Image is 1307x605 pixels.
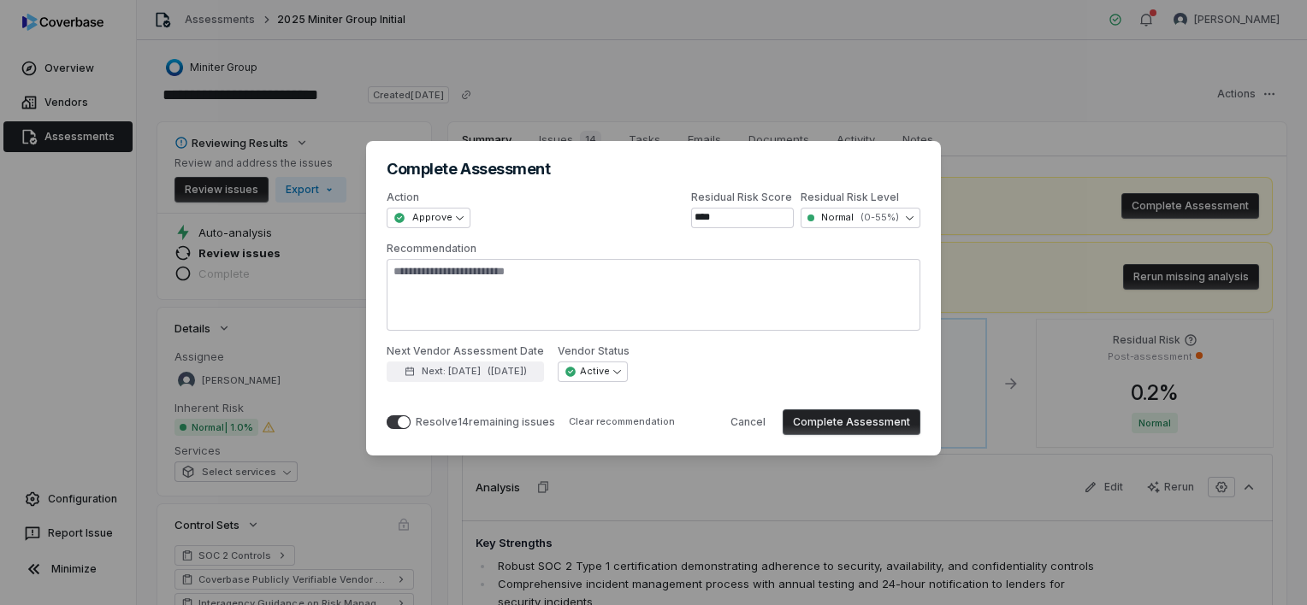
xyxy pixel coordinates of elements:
button: Resolve14remaining issues [387,415,411,429]
button: Clear recommendation [562,412,682,432]
button: Next: [DATE]([DATE]) [387,361,544,382]
label: Recommendation [387,242,920,331]
label: Action [387,191,470,204]
label: Vendor Status [558,344,630,358]
span: ( [DATE] ) [488,365,527,378]
button: Cancel [720,409,776,435]
span: Next: [DATE] [422,365,481,378]
button: Complete Assessment [783,409,920,435]
label: Next Vendor Assessment Date [387,344,544,358]
label: Residual Risk Score [691,191,794,204]
label: Residual Risk Level [801,191,920,204]
h2: Complete Assessment [387,162,920,177]
div: Resolve 14 remaining issues [416,415,555,429]
textarea: Recommendation [387,259,920,331]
